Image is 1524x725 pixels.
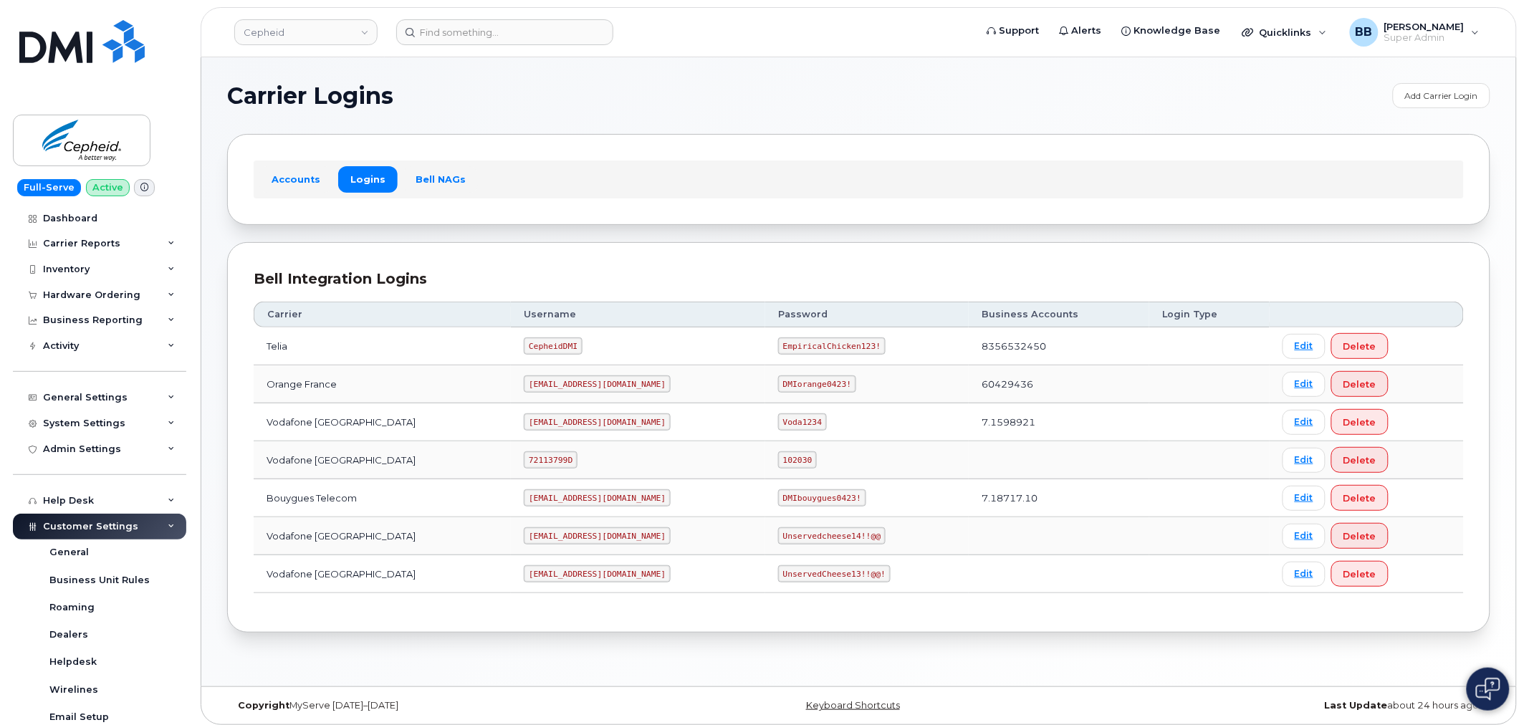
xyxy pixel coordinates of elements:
[1393,83,1490,108] a: Add Carrier Login
[806,700,900,711] a: Keyboard Shortcuts
[1331,485,1389,511] button: Delete
[1325,700,1388,711] strong: Last Update
[1283,448,1326,473] a: Edit
[511,302,765,327] th: Username
[254,302,511,327] th: Carrier
[524,565,671,582] code: [EMAIL_ADDRESS][DOMAIN_NAME]
[1343,416,1376,429] span: Delete
[254,517,511,555] td: Vodafone [GEOGRAPHIC_DATA]
[969,365,1149,403] td: 60429436
[778,413,827,431] code: Voda1234
[1343,567,1376,581] span: Delete
[524,375,671,393] code: [EMAIL_ADDRESS][DOMAIN_NAME]
[1331,561,1389,587] button: Delete
[969,302,1149,327] th: Business Accounts
[778,527,886,544] code: Unservedcheese14!!@@
[969,403,1149,441] td: 7.1598921
[1476,678,1500,701] img: Open chat
[778,375,856,393] code: DMIorange0423!
[254,327,511,365] td: Telia
[403,166,478,192] a: Bell NAGs
[1331,409,1389,435] button: Delete
[778,565,891,582] code: UnservedCheese13!!@@!
[1069,700,1490,711] div: about 24 hours ago
[227,700,648,711] div: MyServe [DATE]–[DATE]
[254,403,511,441] td: Vodafone [GEOGRAPHIC_DATA]
[765,302,969,327] th: Password
[524,337,583,355] code: CepheidDMI
[524,413,671,431] code: [EMAIL_ADDRESS][DOMAIN_NAME]
[254,269,1464,289] div: Bell Integration Logins
[778,451,817,469] code: 102030
[969,327,1149,365] td: 8356532450
[1343,453,1376,467] span: Delete
[524,527,671,544] code: [EMAIL_ADDRESS][DOMAIN_NAME]
[778,337,886,355] code: EmpiricalChicken123!
[1283,486,1326,511] a: Edit
[1331,371,1389,397] button: Delete
[227,85,393,107] span: Carrier Logins
[254,365,511,403] td: Orange France
[1283,524,1326,549] a: Edit
[259,166,332,192] a: Accounts
[1331,523,1389,549] button: Delete
[1343,491,1376,505] span: Delete
[254,441,511,479] td: Vodafone [GEOGRAPHIC_DATA]
[1283,372,1326,397] a: Edit
[338,166,398,192] a: Logins
[1343,378,1376,391] span: Delete
[524,489,671,506] code: [EMAIL_ADDRESS][DOMAIN_NAME]
[1331,333,1389,359] button: Delete
[1331,447,1389,473] button: Delete
[254,555,511,593] td: Vodafone [GEOGRAPHIC_DATA]
[1283,410,1326,435] a: Edit
[1283,562,1326,587] a: Edit
[254,479,511,517] td: Bouygues Telecom
[524,451,578,469] code: 72113799D
[1149,302,1270,327] th: Login Type
[969,479,1149,517] td: 7.18717.10
[238,700,289,711] strong: Copyright
[1283,334,1326,359] a: Edit
[778,489,866,506] code: DMIbouygues0423!
[1343,340,1376,353] span: Delete
[1343,529,1376,543] span: Delete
